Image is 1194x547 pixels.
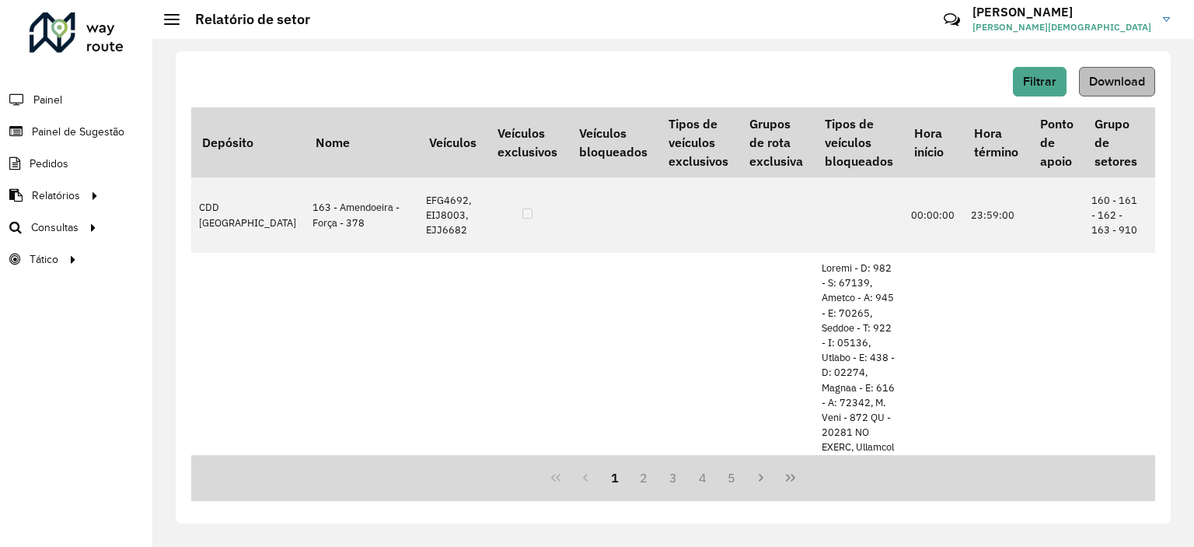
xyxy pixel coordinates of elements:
[487,107,567,177] th: Veículos exclusivos
[746,463,776,493] button: Next Page
[418,107,487,177] th: Veículos
[1084,107,1147,177] th: Grupo de setores
[776,463,805,493] button: Last Page
[1023,75,1056,88] span: Filtrar
[30,251,58,268] span: Tático
[629,463,658,493] button: 2
[305,107,418,177] th: Nome
[1013,67,1067,96] button: Filtrar
[1084,177,1147,253] td: 160 - 161 - 162 - 163 - 910
[717,463,747,493] button: 5
[658,463,688,493] button: 3
[1079,67,1155,96] button: Download
[814,107,903,177] th: Tipos de veículos bloqueados
[32,188,80,204] span: Relatórios
[739,107,814,177] th: Grupos de rota exclusiva
[935,3,969,37] a: Contato Rápido
[33,92,62,108] span: Painel
[305,177,418,253] td: 163 - Amendoeira - Força - 378
[903,177,963,253] td: 00:00:00
[568,107,658,177] th: Veículos bloqueados
[191,107,305,177] th: Depósito
[600,463,630,493] button: 1
[418,177,487,253] td: EFG4692, EIJ8003, EJJ6682
[963,177,1028,253] td: 23:59:00
[32,124,124,140] span: Painel de Sugestão
[972,20,1151,34] span: [PERSON_NAME][DEMOGRAPHIC_DATA]
[30,156,68,172] span: Pedidos
[31,219,79,236] span: Consultas
[1029,107,1084,177] th: Ponto de apoio
[180,11,310,28] h2: Relatório de setor
[972,5,1151,19] h3: [PERSON_NAME]
[903,107,963,177] th: Hora início
[963,107,1028,177] th: Hora término
[688,463,717,493] button: 4
[191,177,305,253] td: CDD [GEOGRAPHIC_DATA]
[1089,75,1145,88] span: Download
[658,107,738,177] th: Tipos de veículos exclusivos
